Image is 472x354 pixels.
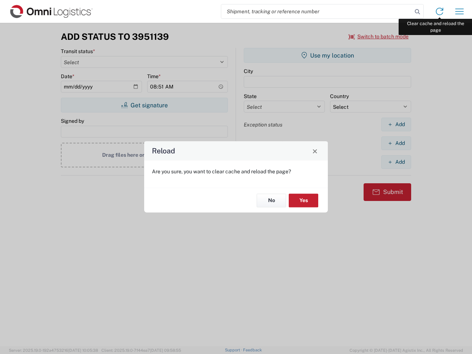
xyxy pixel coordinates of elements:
p: Are you sure, you want to clear cache and reload the page? [152,168,320,175]
button: Close [310,146,320,156]
h4: Reload [152,146,175,156]
input: Shipment, tracking or reference number [221,4,412,18]
button: Yes [289,194,318,207]
button: No [257,194,286,207]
